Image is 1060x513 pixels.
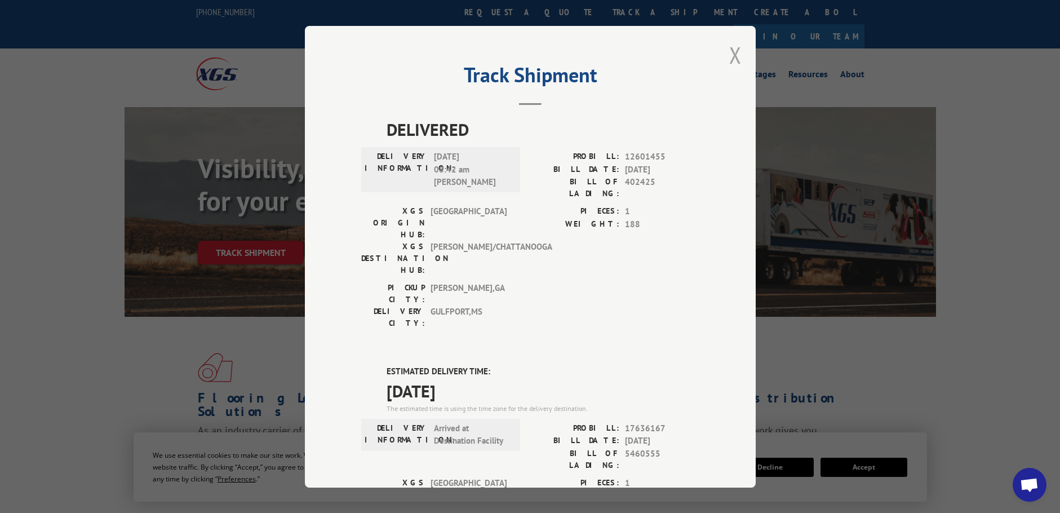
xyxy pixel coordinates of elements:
[625,176,699,200] span: 402425
[530,218,619,231] label: WEIGHT:
[361,241,425,276] label: XGS DESTINATION HUB:
[387,365,699,378] label: ESTIMATED DELIVERY TIME:
[625,476,699,489] span: 1
[431,306,507,329] span: GULFPORT , MS
[361,205,425,241] label: XGS ORIGIN HUB:
[530,176,619,200] label: BILL OF LADING:
[530,163,619,176] label: BILL DATE:
[361,282,425,306] label: PICKUP CITY:
[530,476,619,489] label: PIECES:
[625,151,699,163] span: 12601455
[365,422,428,447] label: DELIVERY INFORMATION:
[431,205,507,241] span: [GEOGRAPHIC_DATA]
[431,476,507,512] span: [GEOGRAPHIC_DATA]
[361,67,699,89] h2: Track Shipment
[625,447,699,471] span: 5460555
[431,241,507,276] span: [PERSON_NAME]/CHATTANOOGA
[1013,468,1046,502] div: Open chat
[530,422,619,435] label: PROBILL:
[625,205,699,218] span: 1
[434,151,510,189] span: [DATE] 08:42 am [PERSON_NAME]
[729,40,742,70] button: Close modal
[387,117,699,142] span: DELIVERED
[387,378,699,403] span: [DATE]
[625,435,699,448] span: [DATE]
[530,151,619,163] label: PROBILL:
[625,218,699,231] span: 188
[361,476,425,512] label: XGS ORIGIN HUB:
[431,282,507,306] span: [PERSON_NAME] , GA
[530,447,619,471] label: BILL OF LADING:
[387,403,699,413] div: The estimated time is using the time zone for the delivery destination.
[530,205,619,218] label: PIECES:
[625,163,699,176] span: [DATE]
[365,151,428,189] label: DELIVERY INFORMATION:
[625,422,699,435] span: 17636167
[434,422,510,447] span: Arrived at Destination Facility
[530,435,619,448] label: BILL DATE:
[361,306,425,329] label: DELIVERY CITY:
